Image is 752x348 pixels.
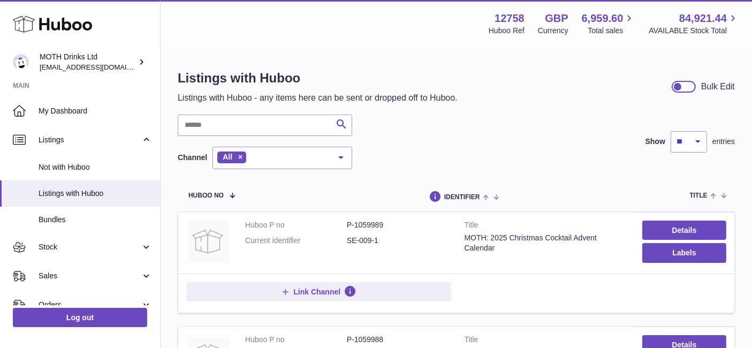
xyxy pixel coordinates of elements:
span: Huboo no [188,192,224,199]
label: Show [645,137,665,147]
h1: Listings with Huboo [178,70,458,87]
span: My Dashboard [39,106,152,116]
button: Labels [642,243,726,262]
img: MOTH: 2025 Christmas Cocktail Advent Calendar [186,220,229,263]
p: Listings with Huboo - any items here can be sent or dropped off to Huboo. [178,92,458,104]
a: 6,959.60 Total sales [582,11,636,36]
span: identifier [444,194,480,201]
div: MOTH Drinks Ltd [40,52,136,72]
span: Not with Huboo [39,162,152,172]
span: [EMAIL_ADDRESS][DOMAIN_NAME] [40,63,157,71]
strong: Title [465,220,626,233]
span: Link Channel [293,287,340,297]
dd: SE-009-1 [347,236,449,246]
span: 84,921.44 [679,11,727,26]
strong: Title [465,335,626,347]
span: title [689,192,707,199]
a: 84,921.44 AVAILABLE Stock Total [649,11,739,36]
label: Channel [178,153,207,163]
img: internalAdmin-12758@internal.huboo.com [13,54,29,70]
span: Listings [39,135,141,145]
span: Sales [39,271,141,281]
dt: Current identifier [245,236,347,246]
strong: GBP [545,11,568,26]
div: Bulk Edit [701,81,735,93]
span: Total sales [588,26,635,36]
button: Link Channel [186,282,451,301]
span: AVAILABLE Stock Total [649,26,739,36]
span: Bundles [39,215,152,225]
a: Log out [13,308,147,327]
strong: 12758 [495,11,525,26]
a: Details [642,221,726,240]
span: 6,959.60 [582,11,624,26]
span: entries [712,137,735,147]
div: Currency [538,26,568,36]
dt: Huboo P no [245,335,347,345]
span: Orders [39,300,141,310]
span: Listings with Huboo [39,188,152,199]
span: Stock [39,242,141,252]
div: MOTH: 2025 Christmas Cocktail Advent Calendar [465,233,626,253]
dd: P-1059988 [347,335,449,345]
dt: Huboo P no [245,220,347,230]
span: All [223,153,232,161]
div: Huboo Ref [489,26,525,36]
dd: P-1059989 [347,220,449,230]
